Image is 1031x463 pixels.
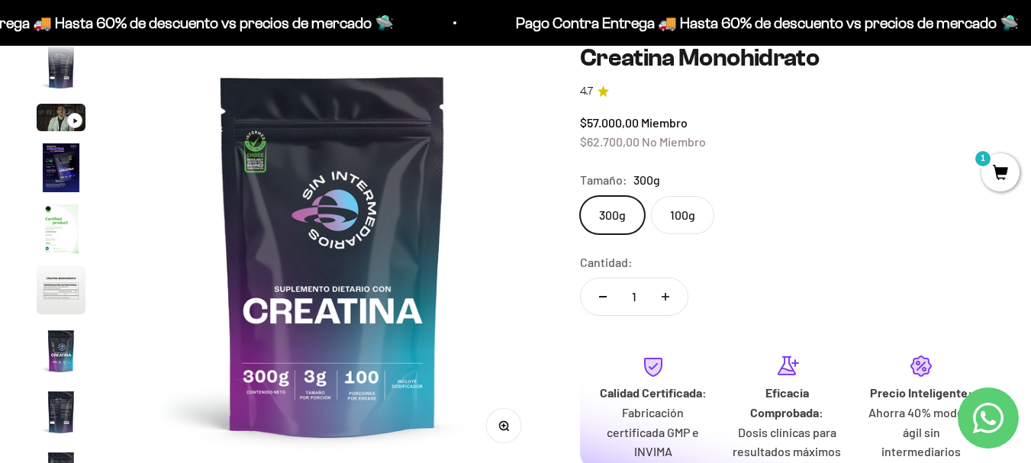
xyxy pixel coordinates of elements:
[981,166,1020,182] a: 1
[37,104,85,136] button: Ir al artículo 3
[580,115,639,130] span: $57.000,00
[581,278,625,315] button: Reducir cantidad
[37,43,85,96] button: Ir al artículo 2
[580,44,994,71] h1: Creatina Monohidrato
[866,403,976,461] p: Ahorra 40% modelo ágil sin intermediarios
[37,387,85,436] img: Creatina Monohidrato
[513,11,1016,35] p: Pago Contra Entrega 🚚 Hasta 60% de descuento vs precios de mercado 🛸
[37,387,85,441] button: Ir al artículo 8
[642,134,706,149] span: No Miembro
[37,43,85,92] img: Creatina Monohidrato
[37,204,85,258] button: Ir al artículo 5
[580,83,593,100] span: 4.7
[37,143,85,192] img: Creatina Monohidrato
[37,204,85,253] img: Creatina Monohidrato
[633,170,660,190] span: 300g
[974,150,992,168] mark: 1
[37,265,85,314] img: Creatina Monohidrato
[37,326,85,380] button: Ir al artículo 7
[641,115,688,130] span: Miembro
[750,385,823,420] strong: Eficacia Comprobada:
[600,385,707,400] strong: Calidad Certificada:
[580,83,994,100] a: 4.74.7 de 5.0 estrellas
[37,265,85,319] button: Ir al artículo 6
[580,170,627,190] legend: Tamaño:
[37,326,85,375] img: Creatina Monohidrato
[643,278,688,315] button: Aumentar cantidad
[870,385,972,400] strong: Precio Inteligente:
[733,423,843,461] p: Dosis clínicas para resultados máximos
[598,403,708,461] p: Fabricación certificada GMP e INVIMA
[580,134,640,149] span: $62.700,00
[37,143,85,197] button: Ir al artículo 4
[580,252,633,272] label: Cantidad:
